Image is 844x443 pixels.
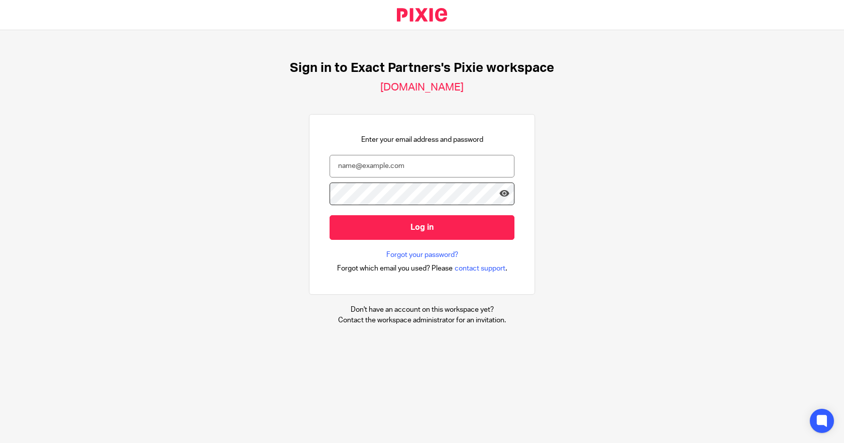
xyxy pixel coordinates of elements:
[338,305,506,315] p: Don't have an account on this workspace yet?
[386,250,458,260] a: Forgot your password?
[290,60,554,76] h1: Sign in to Exact Partners's Pixie workspace
[338,315,506,325] p: Contact the workspace administrator for an invitation.
[380,81,464,94] h2: [DOMAIN_NAME]
[455,263,505,274] span: contact support
[330,155,514,178] input: name@example.com
[330,215,514,240] input: Log in
[337,262,507,274] div: .
[361,135,483,145] p: Enter your email address and password
[337,263,453,274] span: Forgot which email you used? Please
